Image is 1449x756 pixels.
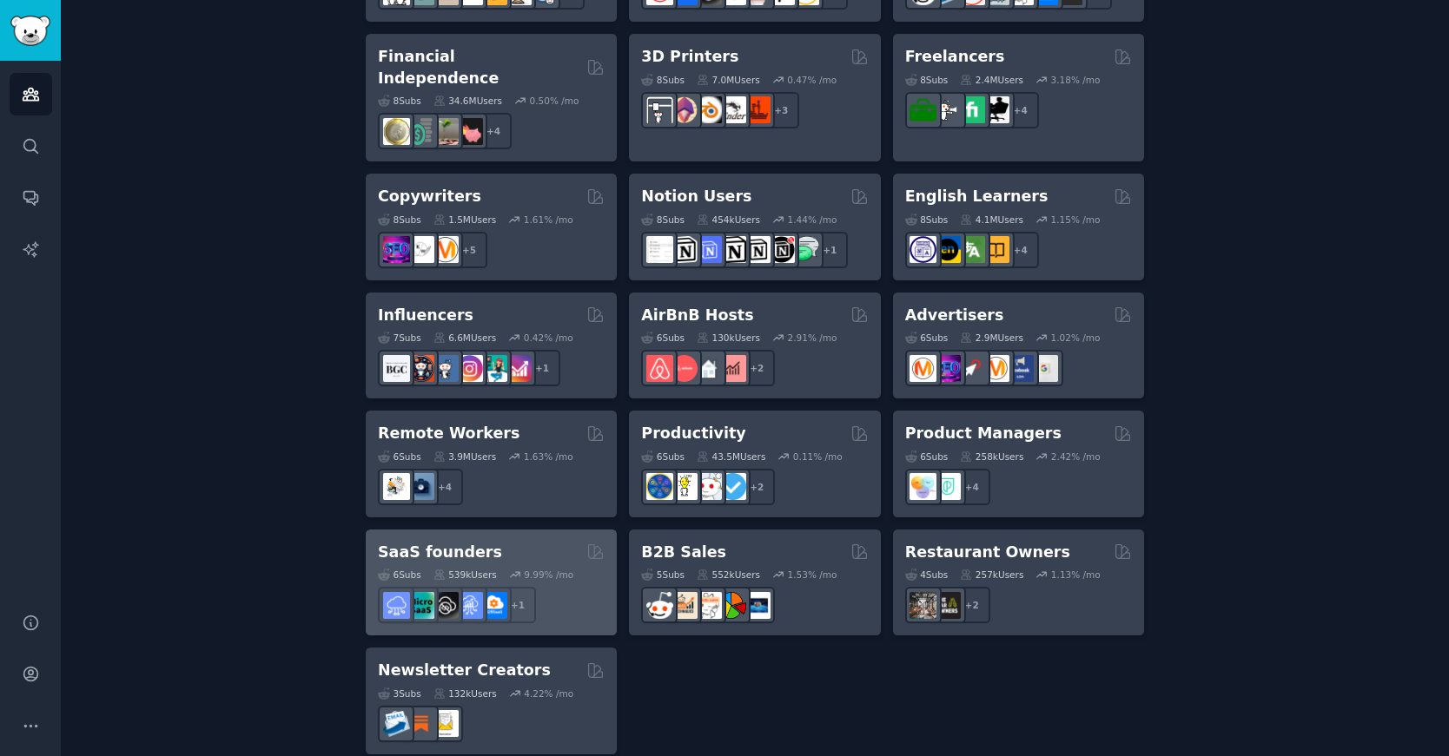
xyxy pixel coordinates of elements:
[433,687,497,700] div: 132k Users
[983,96,1009,123] img: Freelancers
[378,450,421,463] div: 6 Sub s
[960,450,1023,463] div: 258k Users
[641,542,726,563] h2: B2B Sales
[934,355,961,382] img: SEO
[10,16,50,46] img: GummySearch logo
[433,332,497,344] div: 6.6M Users
[671,355,698,382] img: AirBnBHosts
[383,118,410,145] img: UKPersonalFinance
[1051,74,1101,86] div: 3.18 % /mo
[433,214,497,226] div: 1.5M Users
[738,469,775,505] div: + 2
[432,592,459,619] img: NoCodeSaaS
[695,473,722,500] img: productivity
[378,95,421,107] div: 8 Sub s
[697,332,760,344] div: 130k Users
[407,710,434,737] img: Substack
[768,236,795,263] img: BestNotionTemplates
[697,450,765,463] div: 43.5M Users
[524,214,573,226] div: 1.61 % /mo
[719,592,746,619] img: B2BSales
[383,236,410,263] img: SEO
[744,236,771,263] img: AskNotion
[427,469,463,505] div: + 4
[671,473,698,500] img: lifehacks
[451,232,487,268] div: + 5
[530,95,579,107] div: 0.50 % /mo
[524,332,573,344] div: 0.42 % /mo
[934,96,961,123] img: freelance_forhire
[934,236,961,263] img: EnglishLearning
[792,236,819,263] img: NotionPromote
[641,74,685,86] div: 8 Sub s
[378,186,481,207] h2: Copywriters
[378,214,421,226] div: 8 Sub s
[456,118,483,145] img: fatFIRE
[641,305,753,326] h2: AirBnB Hosts
[905,74,949,86] div: 8 Sub s
[432,710,459,737] img: Newsletters
[960,74,1023,86] div: 2.4M Users
[910,96,936,123] img: forhire
[383,710,410,737] img: Emailmarketing
[1051,332,1101,344] div: 1.02 % /mo
[954,469,990,505] div: + 4
[934,592,961,619] img: BarOwners
[905,450,949,463] div: 6 Sub s
[905,423,1062,444] h2: Product Managers
[456,592,483,619] img: SaaSSales
[641,423,745,444] h2: Productivity
[524,569,573,581] div: 9.99 % /mo
[983,236,1009,263] img: LearnEnglishOnReddit
[407,236,434,263] img: KeepWriting
[910,355,936,382] img: marketing
[958,236,985,263] img: language_exchange
[905,305,1004,326] h2: Advertisers
[641,46,738,68] h2: 3D Printers
[646,355,673,382] img: airbnb_hosts
[910,473,936,500] img: ProductManagement
[378,423,519,444] h2: Remote Workers
[960,569,1023,581] div: 257k Users
[719,355,746,382] img: AirBnBInvesting
[695,96,722,123] img: blender
[378,542,502,563] h2: SaaS founders
[960,332,1023,344] div: 2.9M Users
[433,95,502,107] div: 34.6M Users
[695,355,722,382] img: rentalproperties
[905,542,1070,563] h2: Restaurant Owners
[407,118,434,145] img: FinancialPlanning
[671,96,698,123] img: 3Dmodeling
[983,355,1009,382] img: advertising
[641,450,685,463] div: 6 Sub s
[1002,92,1039,128] div: + 4
[432,118,459,145] img: Fire
[475,113,512,149] div: + 4
[383,355,410,382] img: BeautyGuruChatter
[524,687,573,700] div: 4.22 % /mo
[697,74,760,86] div: 7.0M Users
[641,569,685,581] div: 5 Sub s
[719,473,746,500] img: getdisciplined
[744,592,771,619] img: B_2_B_Selling_Tips
[671,592,698,619] img: salestechniques
[641,214,685,226] div: 8 Sub s
[646,96,673,123] img: 3Dprinting
[378,569,421,581] div: 6 Sub s
[1007,355,1034,382] img: FacebookAds
[744,96,771,123] img: FixMyPrint
[954,587,990,623] div: + 2
[934,473,961,500] img: ProductMgmt
[646,592,673,619] img: sales
[905,332,949,344] div: 6 Sub s
[793,450,843,463] div: 0.11 % /mo
[960,214,1023,226] div: 4.1M Users
[433,569,497,581] div: 539k Users
[407,473,434,500] img: work
[524,450,573,463] div: 1.63 % /mo
[1051,214,1101,226] div: 1.15 % /mo
[763,92,799,128] div: + 3
[378,332,421,344] div: 7 Sub s
[378,660,551,681] h2: Newsletter Creators
[646,236,673,263] img: Notiontemplates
